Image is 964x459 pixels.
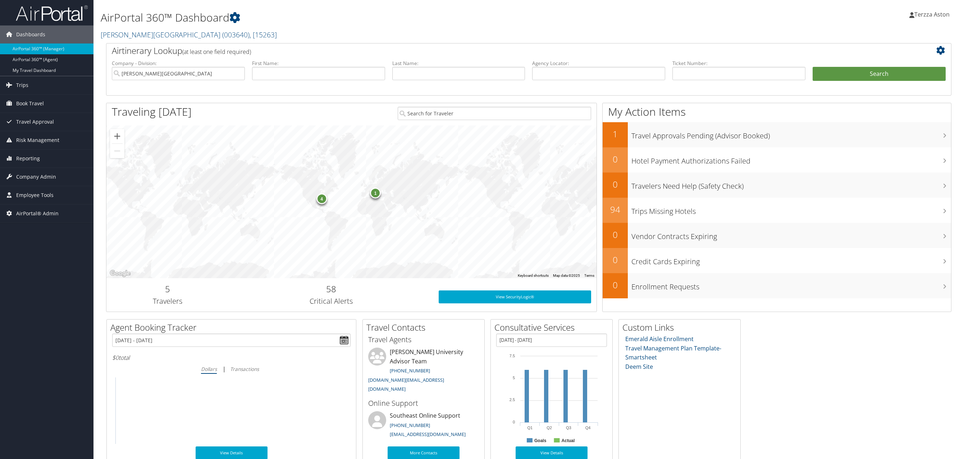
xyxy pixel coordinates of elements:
[316,193,327,204] div: 4
[625,344,721,362] a: Travel Management Plan Template- Smartsheet
[914,10,950,18] span: Terzza Aston
[16,113,54,131] span: Travel Approval
[108,269,132,278] a: Open this area in Google Maps (opens a new window)
[603,147,951,173] a: 0Hotel Payment Authorizations Failed
[534,438,547,443] text: Goals
[368,398,479,408] h3: Online Support
[603,248,951,273] a: 0Credit Cards Expiring
[250,30,277,40] span: , [ 15263 ]
[603,279,628,291] h2: 0
[631,178,951,191] h3: Travelers Need Help (Safety Check)
[625,363,653,371] a: Deem Site
[112,45,875,57] h2: Airtinerary Lookup
[365,411,483,441] li: Southeast Online Support
[16,95,44,113] span: Book Travel
[603,104,951,119] h1: My Action Items
[16,205,59,222] span: AirPortal® Admin
[16,76,28,94] span: Trips
[16,186,54,204] span: Employee Tools
[112,283,224,295] h2: 5
[112,354,351,362] h6: total
[390,431,466,437] a: [EMAIL_ADDRESS][DOMAIN_NAME]
[112,354,119,362] span: $0
[562,438,575,443] text: Actual
[631,203,951,216] h3: Trips Missing Hotels
[16,26,45,43] span: Dashboards
[16,5,88,22] img: airportal-logo.png
[631,152,951,166] h3: Hotel Payment Authorizations Failed
[527,426,533,430] text: Q1
[439,290,591,303] a: View SecurityLogic®
[603,122,951,147] a: 1Travel Approvals Pending (Advisor Booked)
[234,296,428,306] h3: Critical Alerts
[16,131,59,149] span: Risk Management
[603,273,951,298] a: 0Enrollment Requests
[603,178,628,191] h2: 0
[390,367,430,374] a: [PHONE_NUMBER]
[603,203,628,216] h2: 94
[201,366,217,372] i: Dollars
[622,321,740,334] h2: Custom Links
[603,128,628,140] h2: 1
[398,107,591,120] input: Search for Traveler
[182,48,251,56] span: (at least one field required)
[368,335,479,345] h3: Travel Agents
[603,198,951,223] a: 94Trips Missing Hotels
[553,274,580,277] span: Map data ©2025
[566,426,571,430] text: Q3
[603,153,628,165] h2: 0
[370,188,381,198] div: 1
[909,4,957,25] a: Terzza Aston
[101,30,277,40] a: [PERSON_NAME][GEOGRAPHIC_DATA]
[390,422,430,428] a: [PHONE_NUMBER]
[366,321,484,334] h2: Travel Contacts
[368,377,444,393] a: [DOMAIN_NAME][EMAIL_ADDRESS][DOMAIN_NAME]
[108,269,132,278] img: Google
[494,321,612,334] h2: Consultative Services
[631,253,951,267] h3: Credit Cards Expiring
[603,254,628,266] h2: 0
[16,150,40,167] span: Reporting
[631,278,951,292] h3: Enrollment Requests
[510,354,515,358] tspan: 7.5
[392,60,525,67] label: Last Name:
[603,223,951,248] a: 0Vendor Contracts Expiring
[813,67,946,81] button: Search
[16,168,56,186] span: Company Admin
[518,273,549,278] button: Keyboard shortcuts
[603,229,628,241] h2: 0
[110,144,124,158] button: Zoom out
[631,228,951,242] h3: Vendor Contracts Expiring
[625,335,694,343] a: Emerald Aisle Enrollment
[110,321,356,334] h2: Agent Booking Tracker
[365,348,483,395] li: [PERSON_NAME] University Advisor Team
[510,398,515,402] tspan: 2.5
[112,296,224,306] h3: Travelers
[230,366,259,372] i: Transactions
[222,30,250,40] span: ( 003640 )
[672,60,805,67] label: Ticket Number:
[603,173,951,198] a: 0Travelers Need Help (Safety Check)
[101,10,671,25] h1: AirPortal 360™ Dashboard
[234,283,428,295] h2: 58
[584,274,594,277] a: Terms (opens in new tab)
[252,60,385,67] label: First Name:
[631,127,951,141] h3: Travel Approvals Pending (Advisor Booked)
[112,364,351,373] div: |
[547,426,552,430] text: Q2
[110,129,124,143] button: Zoom in
[112,104,192,119] h1: Traveling [DATE]
[513,420,515,424] tspan: 0
[513,376,515,380] tspan: 5
[585,426,591,430] text: Q4
[112,60,245,67] label: Company - Division:
[532,60,665,67] label: Agency Locator:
